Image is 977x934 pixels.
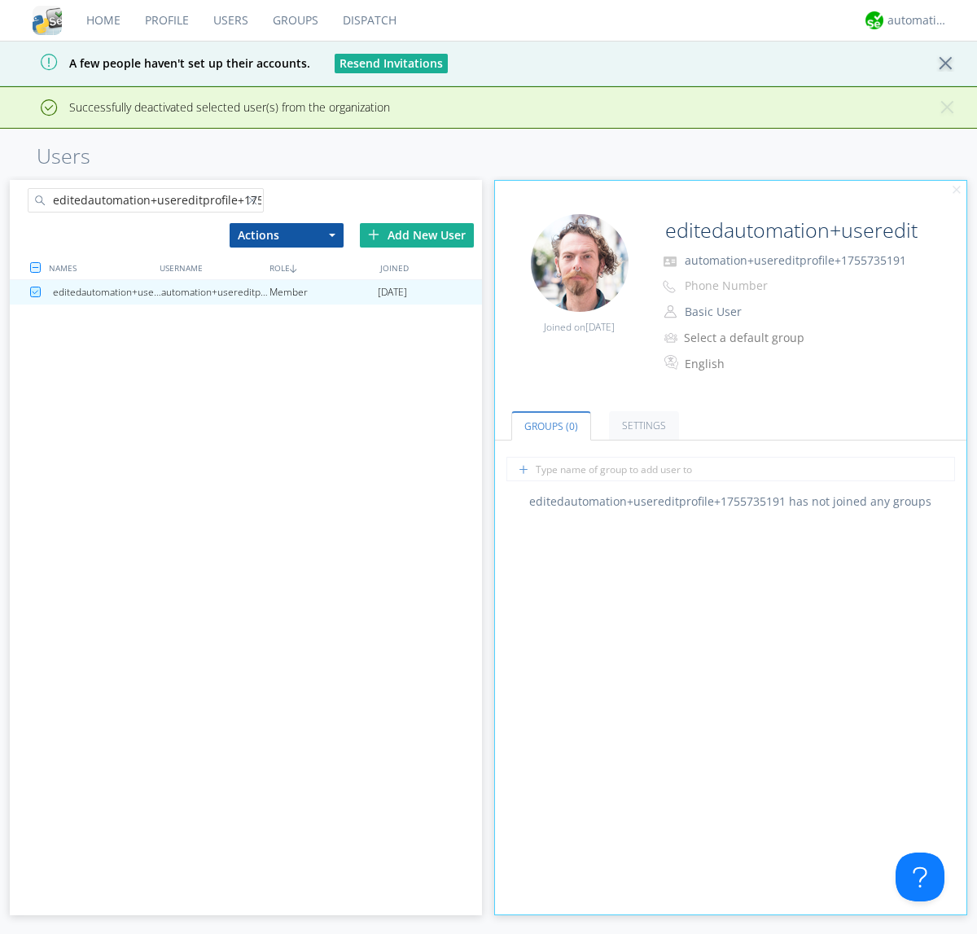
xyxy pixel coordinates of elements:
[230,223,344,248] button: Actions
[887,12,949,29] div: automation+atlas
[28,188,264,213] input: Search users
[684,330,820,346] div: Select a default group
[156,256,265,279] div: USERNAME
[335,54,448,73] button: Resend Invitations
[12,55,310,71] span: A few people haven't set up their accounts.
[585,320,615,334] span: [DATE]
[685,252,906,268] span: automation+usereditprofile+1755735191
[45,256,155,279] div: NAMES
[265,256,375,279] div: ROLE
[33,6,62,35] img: cddb5a64eb264b2086981ab96f4c1ba7
[368,229,379,240] img: plus.svg
[161,280,269,305] div: automation+usereditprofile+1755735191
[685,356,821,372] div: English
[376,256,486,279] div: JOINED
[511,411,591,441] a: Groups (0)
[896,853,944,901] iframe: Toggle Customer Support
[663,280,676,293] img: phone-outline.svg
[269,280,378,305] div: Member
[679,300,842,323] button: Basic User
[951,185,962,196] img: cancel.svg
[664,327,680,349] img: icon-alert-users-thin-outline.svg
[495,493,967,510] div: editedautomation+usereditprofile+1755735191 has not joined any groups
[865,11,883,29] img: d2d01cd9b4174d08988066c6d424eccd
[531,214,629,312] img: 0ba322c2e23941df89d0a7782d806c06
[12,99,390,115] span: Successfully deactivated selected user(s) from the organization
[378,280,407,305] span: [DATE]
[544,320,615,334] span: Joined on
[506,457,955,481] input: Type name of group to add user to
[659,214,922,247] input: Name
[360,223,474,248] div: Add New User
[53,280,161,305] div: editedautomation+usereditprofile+1755735191
[609,411,679,440] a: Settings
[10,280,482,305] a: editedautomation+usereditprofile+1755735191automation+usereditprofile+1755735191Member[DATE]
[664,305,677,318] img: person-outline.svg
[664,353,681,372] img: In groups with Translation enabled, this user's messages will be automatically translated to and ...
